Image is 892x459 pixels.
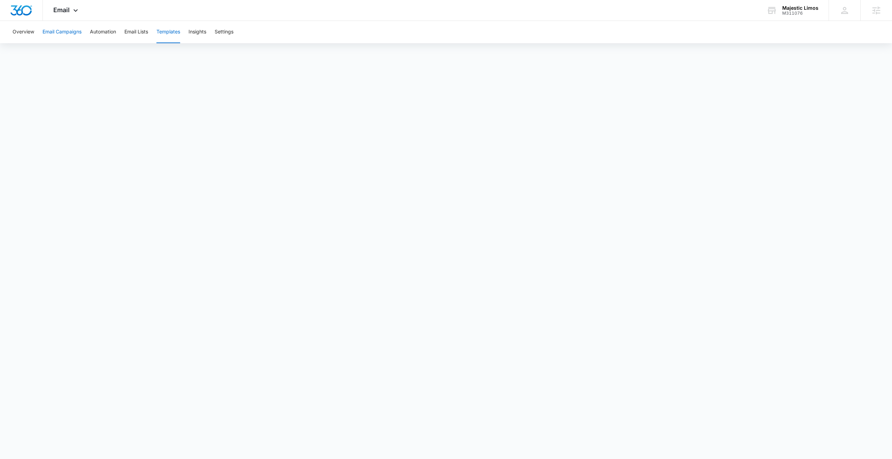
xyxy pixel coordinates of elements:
button: Settings [215,21,233,43]
button: Insights [189,21,206,43]
div: account name [782,5,818,11]
button: Automation [90,21,116,43]
button: Email Campaigns [43,21,82,43]
div: account id [782,11,818,16]
button: Overview [13,21,34,43]
button: Email Lists [124,21,148,43]
span: Email [53,6,70,14]
button: Templates [156,21,180,43]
